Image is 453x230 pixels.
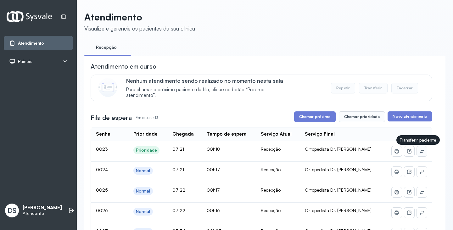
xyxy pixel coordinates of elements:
span: 07:22 [172,208,185,213]
p: [PERSON_NAME] [23,205,62,211]
div: Recepção [261,167,295,172]
div: Normal [136,168,150,173]
img: Imagem de CalloutCard [98,78,117,97]
span: Ortopedista Dr. [PERSON_NAME] [305,187,372,193]
div: Visualize e gerencie os pacientes da sua clínica [84,25,195,32]
img: Logotipo do estabelecimento [7,11,52,22]
button: Chamar próximo [294,111,336,122]
a: Atendimento [9,40,68,46]
span: 07:22 [172,187,185,193]
span: Ortopedista Dr. [PERSON_NAME] [305,167,372,172]
div: Recepção [261,208,295,213]
div: Serviço Final [305,131,335,137]
span: 0026 [96,208,108,213]
div: Normal [136,188,150,194]
span: Atendimento [18,41,44,46]
div: Recepção [261,187,295,193]
div: Tempo de espera [207,131,247,137]
span: Para chamar o próximo paciente da fila, clique no botão “Próximo atendimento”. [126,87,293,99]
span: 00h17 [207,187,220,193]
span: 07:21 [172,167,184,172]
span: 0023 [96,146,108,152]
button: Encerrar [391,83,418,93]
span: 00h17 [207,167,220,172]
span: 00h16 [207,208,220,213]
p: Atendimento [84,11,195,23]
div: Prioridade [133,131,158,137]
button: Novo atendimento [388,111,432,121]
div: Recepção [261,146,295,152]
span: 07:21 [172,146,184,152]
p: Nenhum atendimento sendo realizado no momento nesta sala [126,77,293,84]
a: Recepção [84,42,128,53]
div: Senha [96,131,110,137]
button: Transferir [359,83,388,93]
div: Prioridade [136,148,157,153]
p: Em espera: 13 [136,113,158,122]
div: Chegada [172,131,194,137]
button: Repetir [331,83,355,93]
div: Normal [136,209,150,214]
span: 0024 [96,167,108,172]
h3: Fila de espera [91,113,132,122]
span: 00h18 [207,146,220,152]
span: 0025 [96,187,108,193]
div: Serviço Atual [261,131,292,137]
span: Painéis [18,59,32,64]
h3: Atendimento em curso [91,62,156,71]
span: Ortopedista Dr. [PERSON_NAME] [305,208,372,213]
p: Atendente [23,211,62,216]
button: Chamar prioridade [339,111,385,122]
span: Ortopedista Dr. [PERSON_NAME] [305,146,372,152]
